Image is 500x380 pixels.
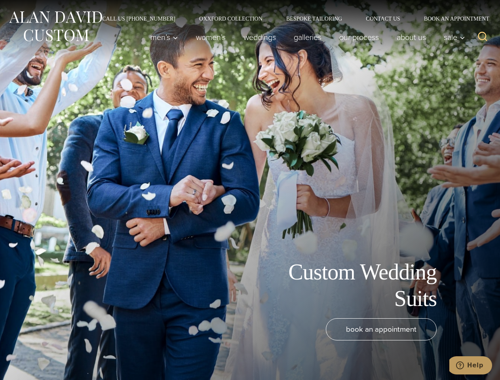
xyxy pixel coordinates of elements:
img: Alan David Custom [8,9,103,44]
a: About Us [388,29,435,45]
a: Galleries [285,29,331,45]
a: Book an Appointment [412,16,492,21]
a: Bespoke Tailoring [274,16,354,21]
h1: Custom Wedding Suits [259,259,437,312]
button: Men’s sub menu toggle [142,29,187,45]
button: View Search Form [473,28,492,47]
nav: Secondary Navigation [90,16,492,21]
button: Sale sub menu toggle [435,29,470,45]
a: weddings [235,29,285,45]
a: Contact Us [354,16,412,21]
iframe: Opens a widget where you can chat to one of our agents [449,356,492,376]
a: Call Us [PHONE_NUMBER] [90,16,187,21]
span: book an appointment [346,323,416,335]
a: Women’s [187,29,235,45]
a: Oxxford Collection [187,16,274,21]
a: book an appointment [326,318,437,340]
a: Our Process [331,29,388,45]
nav: Primary Navigation [142,29,470,45]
